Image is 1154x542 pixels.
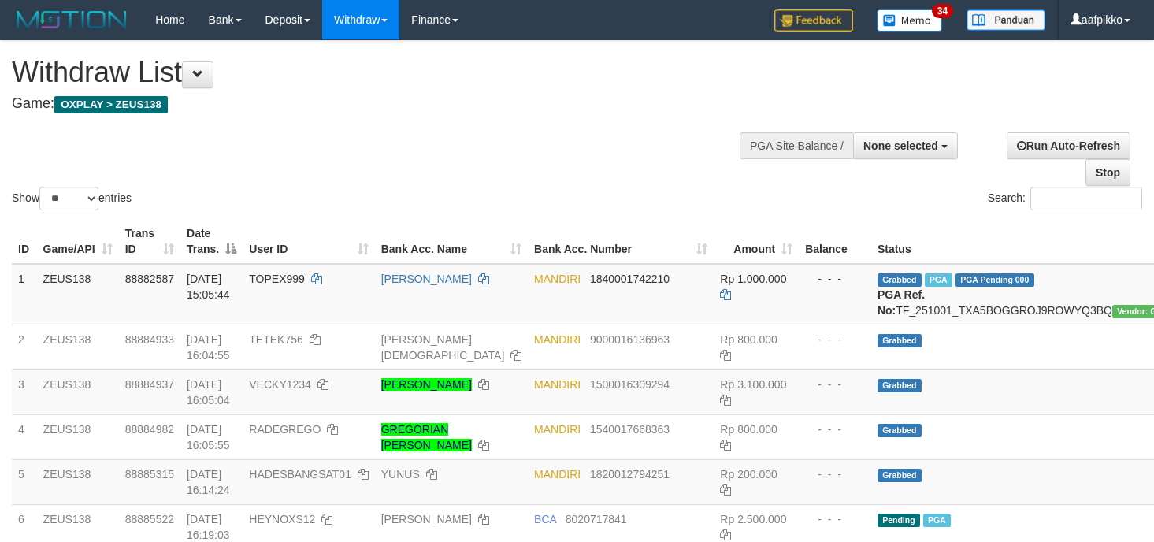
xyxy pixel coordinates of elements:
td: 5 [12,459,37,504]
span: Marked by aafnoeunsreypich [923,514,951,527]
td: 2 [12,325,37,369]
a: YUNUS [381,468,420,481]
th: Game/API: activate to sort column ascending [37,219,119,264]
span: Grabbed [878,469,922,482]
span: Grabbed [878,334,922,347]
label: Search: [988,187,1142,210]
span: [DATE] 16:05:04 [187,378,230,406]
span: Rp 200.000 [720,468,777,481]
a: [PERSON_NAME] [381,378,472,391]
span: Pending [878,514,920,527]
th: User ID: activate to sort column ascending [243,219,374,264]
span: 88885315 [125,468,174,481]
img: Feedback.jpg [774,9,853,32]
span: [DATE] 16:14:24 [187,468,230,496]
a: Stop [1085,159,1130,186]
span: Rp 800.000 [720,333,777,346]
img: panduan.png [967,9,1045,31]
span: [DATE] 16:05:55 [187,423,230,451]
span: Copy 1840001742210 to clipboard [590,273,670,285]
span: HADESBANGSAT01 [249,468,351,481]
span: MANDIRI [534,273,581,285]
td: ZEUS138 [37,414,119,459]
td: 4 [12,414,37,459]
img: MOTION_logo.png [12,8,132,32]
a: [PERSON_NAME][DEMOGRAPHIC_DATA] [381,333,505,362]
a: Run Auto-Refresh [1007,132,1130,159]
span: MANDIRI [534,378,581,391]
th: Date Trans.: activate to sort column descending [180,219,243,264]
span: TOPEX999 [249,273,305,285]
td: 1 [12,264,37,325]
span: None selected [863,139,938,152]
span: Rp 1.000.000 [720,273,786,285]
span: Marked by aafnoeunsreypich [925,273,952,287]
th: Trans ID: activate to sort column ascending [119,219,180,264]
span: OXPLAY > ZEUS138 [54,96,168,113]
div: - - - [805,466,865,482]
div: - - - [805,377,865,392]
td: ZEUS138 [37,264,119,325]
span: Grabbed [878,379,922,392]
span: MANDIRI [534,423,581,436]
td: ZEUS138 [37,325,119,369]
span: RADEGREGO [249,423,321,436]
span: MANDIRI [534,333,581,346]
span: Rp 2.500.000 [720,513,786,525]
span: Copy 1820012794251 to clipboard [590,468,670,481]
a: [PERSON_NAME] [381,273,472,285]
span: 88885522 [125,513,174,525]
span: [DATE] 16:19:03 [187,513,230,541]
th: Amount: activate to sort column ascending [714,219,799,264]
span: Copy 1540017668363 to clipboard [590,423,670,436]
div: PGA Site Balance / [740,132,853,159]
span: HEYNOXS12 [249,513,315,525]
span: Grabbed [878,424,922,437]
img: Button%20Memo.svg [877,9,943,32]
td: ZEUS138 [37,459,119,504]
div: - - - [805,511,865,527]
span: PGA Pending [955,273,1034,287]
label: Show entries [12,187,132,210]
span: 34 [932,4,953,18]
th: Balance [799,219,871,264]
th: Bank Acc. Number: activate to sort column ascending [528,219,714,264]
h1: Withdraw List [12,57,754,88]
span: VECKY1234 [249,378,311,391]
span: Grabbed [878,273,922,287]
span: BCA [534,513,556,525]
input: Search: [1030,187,1142,210]
span: TETEK756 [249,333,302,346]
h4: Game: [12,96,754,112]
span: 88884937 [125,378,174,391]
div: - - - [805,271,865,287]
span: MANDIRI [534,468,581,481]
button: None selected [853,132,958,159]
b: PGA Ref. No: [878,288,925,317]
span: [DATE] 16:04:55 [187,333,230,362]
span: 88882587 [125,273,174,285]
select: Showentries [39,187,98,210]
span: Rp 3.100.000 [720,378,786,391]
span: [DATE] 15:05:44 [187,273,230,301]
span: Copy 8020717841 to clipboard [566,513,627,525]
td: 3 [12,369,37,414]
span: 88884982 [125,423,174,436]
span: Rp 800.000 [720,423,777,436]
a: [PERSON_NAME] [381,513,472,525]
th: Bank Acc. Name: activate to sort column ascending [375,219,528,264]
span: 88884933 [125,333,174,346]
span: Copy 1500016309294 to clipboard [590,378,670,391]
div: - - - [805,421,865,437]
span: Copy 9000016136963 to clipboard [590,333,670,346]
div: - - - [805,332,865,347]
a: GREGORIAN [PERSON_NAME] [381,423,472,451]
th: ID [12,219,37,264]
td: ZEUS138 [37,369,119,414]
